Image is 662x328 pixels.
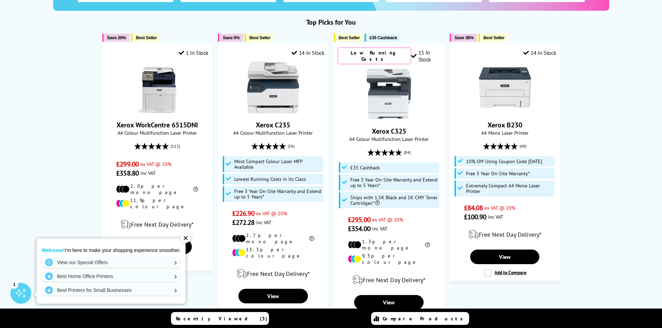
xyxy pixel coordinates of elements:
span: £35 Cashback [350,165,380,170]
a: Xerox C235 [256,120,290,129]
li: 2.0p per mono page [116,183,198,195]
a: Xerox B230 [479,108,531,115]
a: Xerox WorkCentre 6515DNI [131,108,183,115]
div: 14 In Stock [292,49,324,56]
span: inc VAT [488,213,503,220]
img: Xerox B230 [479,61,531,113]
button: Best Seller [131,34,161,42]
span: £272.28 [232,218,255,227]
span: ex VAT @ 20% [372,216,403,223]
a: Recently Viewed (3) [171,312,269,325]
a: Xerox C235 [247,108,299,115]
a: Best Home Office Printers [42,271,180,282]
div: modal_delivery [453,225,556,244]
a: View [354,295,424,310]
span: Ships with 1.5K Black and 1K CMY Toner Cartridges* [350,195,438,206]
img: Xerox C235 [247,61,299,113]
span: Free 3 Year On-Site Warranty* [466,171,530,176]
button: Save 5% [218,34,243,42]
div: modal_delivery [106,215,209,234]
span: Free 3 Year On-Site Warranty and Extend up to 5 Years* [234,188,321,200]
span: 10% Off Using Coupon Code [DATE] [466,159,542,164]
span: inc VAT [372,225,387,232]
span: (112) [171,140,180,153]
span: A4 Colour Multifunction Laser Printer [106,129,209,136]
span: £35 Cashback [369,35,397,40]
span: A4 Colour Multifunction Laser Printer [222,129,324,136]
span: ex VAT @ 20% [140,161,171,167]
span: Most Compact Colour Laser MFP Available [234,159,321,170]
span: Best Seller [250,35,271,40]
span: A4 Mono Laser Printer [453,129,556,136]
span: (48) [520,140,526,153]
a: Xerox B230 [488,120,522,129]
img: Xerox C325 [363,68,415,120]
p: I'm here to make your shopping experience smoother. [42,247,180,253]
span: Free 3 Year On-Site Warranty and Extend up to 5 Years* [350,177,438,188]
span: inc VAT [256,219,271,226]
a: Compare Products [371,312,469,325]
a: Best Printers for Small Businesses [42,285,180,296]
label: Add to Compare [484,269,526,277]
span: Save 20% [107,35,126,40]
div: modal_delivery [338,270,440,290]
span: Best Seller [483,35,505,40]
span: Best Seller [136,35,157,40]
a: View [470,250,540,264]
span: Extremely Compact A4 Mono Laser Printer [466,183,553,194]
span: Recently Viewed (3) [176,316,268,322]
div: ✕ [181,233,190,243]
span: £299.00 [116,160,139,169]
li: 13.3p per colour page [232,246,314,259]
li: 1.3p per mono page [348,238,430,251]
div: modal_delivery [222,264,324,284]
button: Best Seller [334,34,363,42]
span: (84) [404,146,411,159]
span: Save 5% [223,35,239,40]
a: View [238,289,308,303]
a: View our Special Offers [42,257,180,268]
li: 9.3p per colour page [348,253,430,265]
button: Best Seller [479,34,508,42]
span: £295.00 [348,215,370,224]
button: Save 20% [102,34,130,42]
span: Best Seller [339,35,360,40]
li: 2.7p per mono page [232,232,314,245]
div: 15 In Stock [411,49,440,63]
span: £84.08 [464,203,483,212]
span: Lowest Running Costs in its Class [234,176,306,182]
strong: Welcome! [42,247,65,253]
span: ex VAT @ 20% [256,210,287,217]
span: £358.80 [116,169,139,178]
a: Xerox C325 [372,127,406,136]
span: £226.90 [232,209,255,218]
div: 14 In Stock [523,49,556,56]
span: A4 Colour Multifunction Laser Printer [338,136,440,142]
span: ex VAT @ 20% [484,204,515,211]
a: Xerox WorkCentre 6515DNI [116,120,198,129]
span: £100.90 [464,212,487,221]
span: Compare Products [383,316,467,322]
a: Xerox C325 [363,114,415,121]
span: inc VAT [140,170,156,176]
div: 1 In Stock [179,49,209,56]
span: £354.00 [348,224,370,233]
div: Low Running Costs [338,48,411,64]
button: £35 Cashback [365,34,400,42]
button: Save 36% [450,34,477,42]
img: Xerox WorkCentre 6515DNI [131,61,183,113]
li: 11.9p per colour page [116,197,198,210]
span: Save 36% [455,35,474,40]
div: 1 [10,280,18,288]
button: Best Seller [245,34,274,42]
span: (56) [288,140,295,153]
